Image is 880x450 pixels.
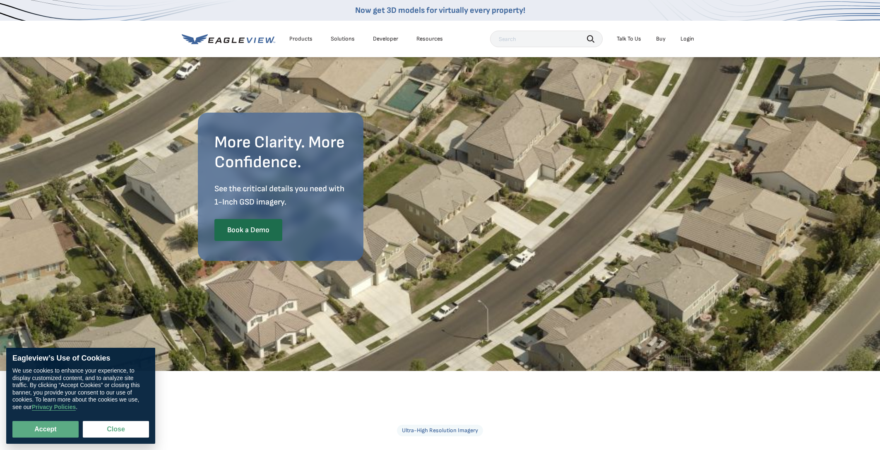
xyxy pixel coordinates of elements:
[416,35,443,43] div: Resources
[12,421,79,438] button: Accept
[289,35,313,43] div: Products
[617,35,641,43] div: Talk To Us
[214,182,347,209] p: See the critical details you need with 1-Inch GSD imagery.
[12,367,149,411] div: We use cookies to enhance your experience, to display customized content, and to analyze site tra...
[373,35,398,43] a: Developer
[83,421,149,438] button: Close
[656,35,666,43] a: Buy
[331,35,355,43] div: Solutions
[680,35,694,43] div: Login
[490,31,603,47] input: Search
[12,354,149,363] div: Eagleview’s Use of Cookies
[32,404,76,411] a: Privacy Policies
[397,425,483,436] p: Ultra-High Resolution Imagery
[214,132,347,172] h2: More Clarity. More Confidence.
[355,5,525,15] a: Now get 3D models for virtually every property!
[214,219,282,241] a: Book a Demo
